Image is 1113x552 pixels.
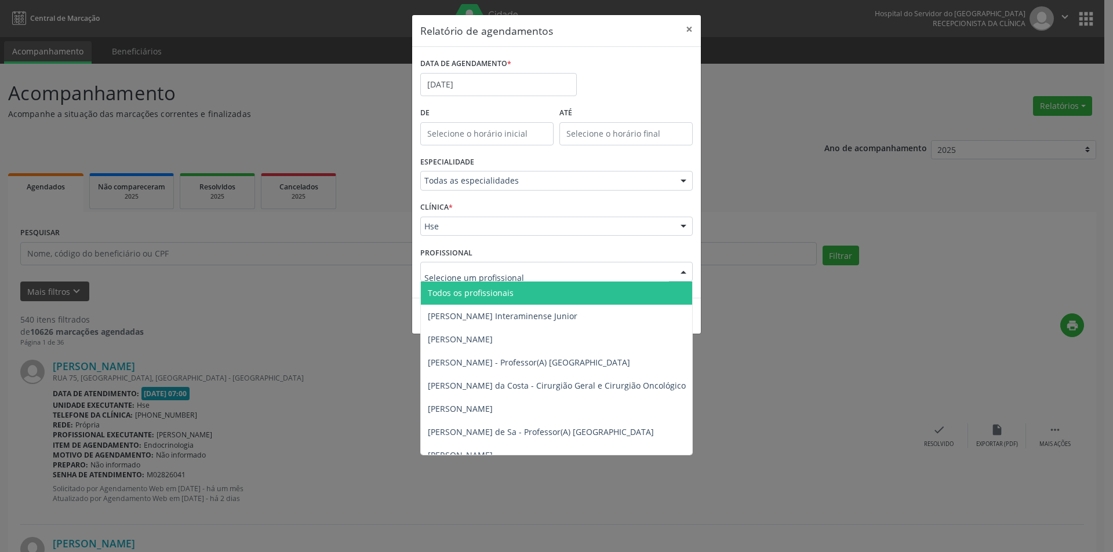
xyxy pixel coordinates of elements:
[559,104,693,122] label: ATÉ
[428,403,493,414] span: [PERSON_NAME]
[428,334,493,345] span: [PERSON_NAME]
[420,153,474,171] label: ESPECIALIDADE
[424,266,669,289] input: Selecione um profissional
[420,104,554,122] label: De
[559,122,693,145] input: Selecione o horário final
[420,244,472,262] label: PROFISSIONAL
[428,310,577,321] span: [PERSON_NAME] Interaminense Junior
[420,55,511,73] label: DATA DE AGENDAMENTO
[428,380,686,391] span: [PERSON_NAME] da Costa - Cirurgião Geral e Cirurgião Oncológico
[420,73,577,96] input: Selecione uma data ou intervalo
[424,221,669,232] span: Hse
[428,287,514,298] span: Todos os profissionais
[678,15,701,43] button: Close
[420,199,453,217] label: CLÍNICA
[428,426,654,437] span: [PERSON_NAME] de Sa - Professor(A) [GEOGRAPHIC_DATA]
[428,449,493,460] span: [PERSON_NAME]
[420,122,554,145] input: Selecione o horário inicial
[428,357,630,368] span: [PERSON_NAME] - Professor(A) [GEOGRAPHIC_DATA]
[424,175,669,187] span: Todas as especialidades
[420,23,553,38] h5: Relatório de agendamentos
